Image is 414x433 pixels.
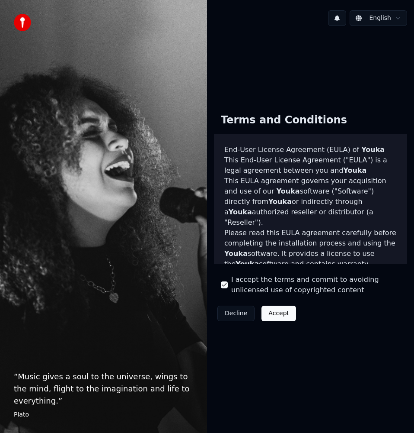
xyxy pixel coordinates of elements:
span: Youka [229,208,252,216]
h3: End-User License Agreement (EULA) of [224,145,397,155]
button: Accept [261,306,296,321]
footer: Plato [14,410,193,419]
label: I accept the terms and commit to avoiding unlicensed use of copyrighted content [231,275,400,295]
p: This EULA agreement governs your acquisition and use of our software ("Software") directly from o... [224,176,397,228]
p: Please read this EULA agreement carefully before completing the installation process and using th... [224,228,397,280]
span: Youka [268,197,292,206]
p: This End-User License Agreement ("EULA") is a legal agreement between you and [224,155,397,176]
img: youka [14,14,31,31]
p: “ Music gives a soul to the universe, wings to the mind, flight to the imagination and life to ev... [14,371,193,407]
span: Youka [343,166,366,174]
span: Youka [224,249,248,258]
span: Youka [361,145,385,154]
button: Decline [217,306,255,321]
span: Youka [236,260,259,268]
span: Youka [277,187,300,195]
div: Terms and Conditions [214,107,354,134]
